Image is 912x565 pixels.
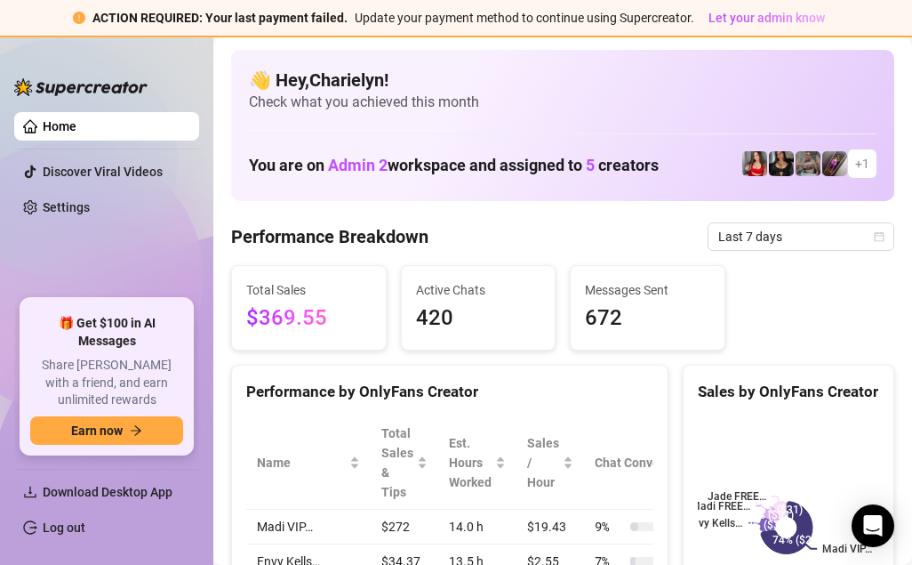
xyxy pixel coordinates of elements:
[822,151,847,176] img: Jade FREE
[769,151,794,176] img: Madi VIP
[249,68,876,93] h4: 👋 Hey, Charielyn !
[585,302,710,335] span: 672
[130,424,142,437] span: arrow-right
[328,156,388,174] span: Admin 2
[355,11,694,25] span: Update your payment method to continue using Supercreator.
[30,416,183,445] button: Earn nowarrow-right
[43,521,85,535] a: Log out
[822,543,872,555] text: Madi VIP…
[246,380,653,404] div: Performance by OnlyFans Creator
[371,510,438,545] td: $272
[381,424,413,502] span: Total Sales & Tips
[686,517,742,529] text: Envy Kells…
[708,490,766,503] text: Jade FREE…
[231,224,428,249] h4: Performance Breakdown
[691,500,750,513] text: Madi FREE…
[249,93,876,112] span: Check what you achieved this month
[43,119,76,133] a: Home
[246,280,372,300] span: Total Sales
[23,485,37,499] span: download
[43,165,163,179] a: Discover Viral Videos
[855,154,869,174] span: + 1
[718,223,884,250] span: Last 7 days
[449,433,492,492] div: Est. Hours Worked
[30,357,183,409] span: Share [PERSON_NAME] with a friend, and earn unlimited rewards
[796,151,820,176] img: Envy Kells
[701,7,832,28] button: Let your admin know
[246,302,372,335] span: $369.55
[585,280,710,300] span: Messages Sent
[71,424,123,438] span: Earn now
[586,156,595,174] span: 5
[584,416,734,510] th: Chat Conversion
[249,156,659,175] h1: You are on workspace and assigned to creators
[595,517,623,537] span: 9 %
[43,485,172,499] span: Download Desktop App
[73,12,85,24] span: exclamation-circle
[416,302,541,335] span: 420
[30,315,183,350] span: 🎁 Get $100 in AI Messages
[246,510,371,545] td: Madi VIP…
[92,11,348,25] strong: ACTION REQUIRED: Your last payment failed.
[595,453,709,472] span: Chat Conversion
[371,416,438,510] th: Total Sales & Tips
[14,78,148,96] img: logo-BBDzfeDw.svg
[698,380,879,404] div: Sales by OnlyFans Creator
[742,151,767,176] img: Madi FREE
[527,433,559,492] span: Sales / Hour
[416,280,541,300] span: Active Chats
[516,510,584,545] td: $19.43
[246,416,371,510] th: Name
[43,200,90,214] a: Settings
[874,231,884,242] span: calendar
[852,504,894,547] div: Open Intercom Messenger
[438,510,516,545] td: 14.0 h
[516,416,584,510] th: Sales / Hour
[257,453,346,472] span: Name
[708,11,825,25] span: Let your admin know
